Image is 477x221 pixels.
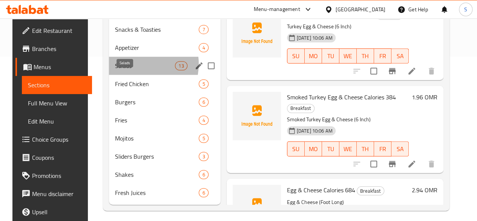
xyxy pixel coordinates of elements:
div: items [199,25,208,34]
span: Snacks & Toasties [115,25,199,34]
button: SA [391,48,409,63]
span: 5 [199,135,208,142]
span: FR [377,144,388,155]
div: Burgers6 [109,93,221,111]
button: delete [422,155,440,173]
span: Shakes [115,170,199,179]
button: FR [374,48,391,63]
span: Edit Restaurant [32,26,86,35]
span: Fries [115,116,199,125]
span: TH [360,144,371,155]
div: Sliders Burgers3 [109,147,221,165]
button: SU [287,48,305,63]
a: Sections [22,76,92,94]
p: Egg & Cheese (Foot Long) [287,198,409,207]
button: Branch-specific-item [383,62,401,80]
span: Sliders Burgers [115,152,199,161]
div: Fried Chicken5 [109,75,221,93]
span: Select to update [366,63,382,79]
button: MO [305,141,322,156]
span: SU [290,51,302,62]
button: SA [391,141,409,156]
span: [DATE] 10:06 AM [294,127,336,134]
img: Turkey Egg & Cheese Calories 380 [233,9,281,57]
a: Edit menu item [407,66,416,76]
button: Branch-specific-item [383,155,401,173]
span: 13 [175,62,187,70]
div: items [199,134,208,143]
div: Snacks & Toasties7 [109,20,221,39]
div: items [199,116,208,125]
span: 3 [199,153,208,160]
span: Edit Menu [28,117,86,126]
button: SU [287,141,305,156]
div: items [175,61,187,70]
span: Menus [34,62,86,71]
div: Shakes6 [109,165,221,184]
span: MO [308,51,319,62]
div: items [199,43,208,52]
div: [GEOGRAPHIC_DATA] [336,5,385,14]
a: Branches [15,40,92,58]
span: Fried Chicken [115,79,199,88]
span: Sections [28,80,86,90]
h6: 1.96 OMR [412,92,437,102]
span: WE [342,51,354,62]
button: MO [305,48,322,63]
button: TU [322,48,339,63]
div: items [199,97,208,107]
span: SA [394,144,406,155]
span: [DATE] 10:06 AM [294,34,336,42]
img: Smoked Turkey Egg & Cheese Calories 384 [233,92,281,140]
span: SA [394,51,406,62]
span: FR [377,51,388,62]
span: Promotions [32,171,86,180]
span: 7 [199,26,208,33]
span: WE [342,144,354,155]
span: Breakfast [357,187,384,195]
div: Mojitos5 [109,129,221,147]
span: Mojitos [115,134,199,143]
p: Smoked Turkey Egg & Cheese (6 Inch) [287,115,409,124]
a: Edit menu item [407,159,416,168]
span: TU [325,144,336,155]
span: TH [360,51,371,62]
button: TU [322,141,339,156]
h6: 1.96 OMR [412,9,437,20]
span: Egg & Cheese Calories 684 [287,184,355,196]
a: Full Menu View [22,94,92,112]
a: Upsell [15,203,92,221]
span: 6 [199,99,208,106]
span: Coupons [32,153,86,162]
a: Promotions [15,167,92,185]
span: Full Menu View [28,99,86,108]
span: 6 [199,171,208,178]
span: Branches [32,44,86,53]
a: Edit Restaurant [15,22,92,40]
button: WE [339,48,357,63]
h6: 2.94 OMR [412,185,437,195]
span: Choice Groups [32,135,86,144]
button: FR [374,141,391,156]
button: delete [422,62,440,80]
div: Menu-management [254,5,300,14]
span: Breakfast [287,104,314,113]
div: Burgers [115,97,199,107]
div: Fresh Juices [115,188,199,197]
div: Salads13edit [109,57,221,75]
span: 4 [199,44,208,51]
span: MO [308,144,319,155]
span: TU [325,51,336,62]
span: Select to update [366,156,382,172]
button: edit [193,60,205,71]
button: TH [357,141,374,156]
a: Menu disclaimer [15,185,92,203]
div: Appetizer [115,43,199,52]
div: Breakfast [287,104,314,113]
